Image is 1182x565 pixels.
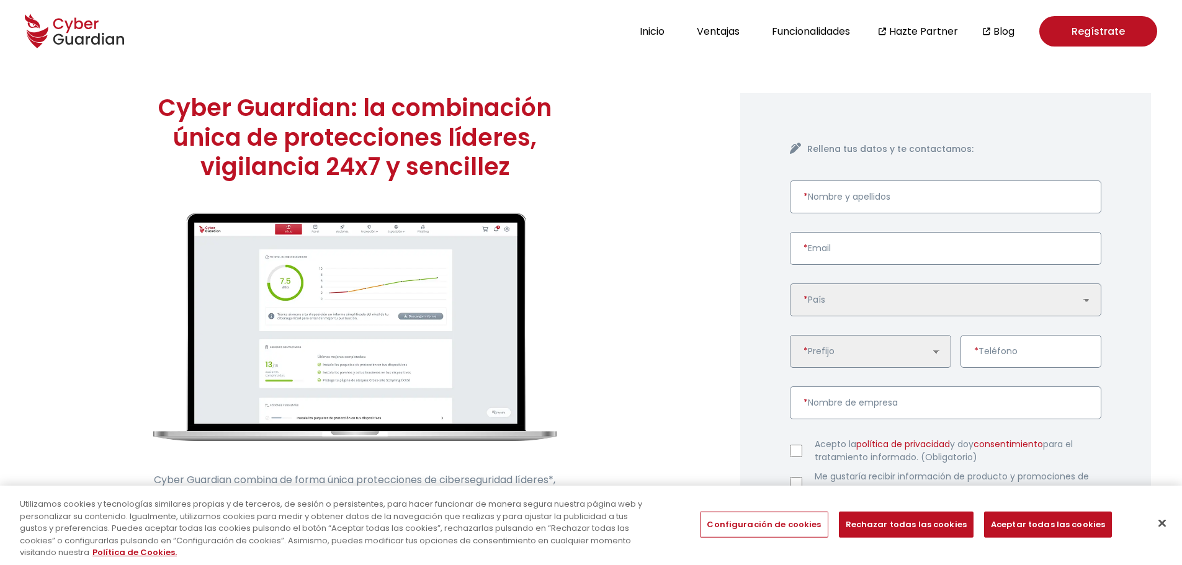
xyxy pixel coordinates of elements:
[768,23,854,40] button: Funcionalidades
[20,498,650,559] div: Utilizamos cookies y tecnologías similares propias y de terceros, de sesión o persistentes, para ...
[815,470,1101,496] label: Me gustaría recibir información de producto y promociones de Cyber Guardian.
[889,24,958,39] a: Hazte Partner
[807,143,1101,156] h4: Rellena tus datos y te contactamos:
[153,213,557,442] img: cyberguardian-home
[960,335,1101,368] input: Introduce un número de teléfono válido.
[974,438,1043,450] a: consentimiento
[636,23,668,40] button: Inicio
[138,93,572,182] h1: Cyber Guardian: la combinación única de protecciones líderes, vigilancia 24x7 y sencillez
[693,23,743,40] button: Ventajas
[700,512,828,538] button: Configuración de cookies
[984,512,1112,538] button: Aceptar todas las cookies
[92,546,177,558] a: Más información sobre su privacidad, se abre en una nueva pestaña
[856,438,950,450] a: política de privacidad
[815,438,1101,464] label: Acepto la y doy para el tratamiento informado. (Obligatorio)
[1148,510,1176,537] button: Cerrar
[1039,16,1157,47] a: Regístrate
[993,24,1014,39] a: Blog
[839,512,974,538] button: Rechazar todas las cookies
[138,472,572,518] p: Cyber Guardian combina de forma única protecciones de ciberseguridad líderes*, vigilancia 24x7 y ...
